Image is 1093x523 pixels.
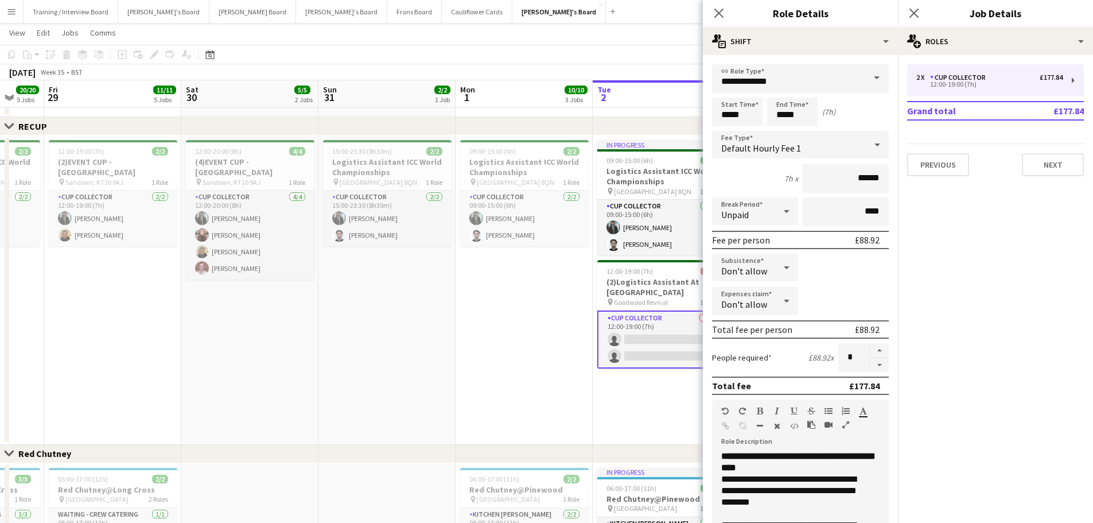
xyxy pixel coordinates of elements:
[15,147,31,156] span: 2/2
[469,147,516,156] span: 09:00-15:00 (6h)
[842,420,850,429] button: Fullscreen
[195,147,242,156] span: 12:00-20:00 (8h)
[930,73,990,82] div: CUP COLLECTOR
[606,156,653,165] span: 09:00-15:00 (6h)
[842,406,850,416] button: Ordered List
[870,358,889,373] button: Decrease
[756,406,764,416] button: Bold
[597,468,726,477] div: In progress
[151,178,168,187] span: 1 Role
[784,173,798,184] div: 7h x
[58,147,104,156] span: 12:00-19:00 (7h)
[916,82,1063,87] div: 12:00-19:00 (7h)
[152,147,168,156] span: 2/2
[700,504,717,513] span: 1 Role
[14,495,31,503] span: 1 Role
[721,265,767,277] span: Don't allow
[37,28,50,38] span: Edit
[5,25,30,40] a: View
[460,140,589,246] div: 09:00-15:00 (6h)2/2Logistics Assistant ICC World Championships [GEOGRAPHIC_DATA] 8QN1 RoleCUP COL...
[597,260,726,369] app-job-card: 12:00-19:00 (7h)0/2(2)Logistics Assistant At [GEOGRAPHIC_DATA] Goodwood Revival1 RoleCUP COLLECTO...
[597,166,726,187] h3: Logistics Assistant ICC World Championships
[387,1,442,23] button: Frans Board
[477,178,554,187] span: [GEOGRAPHIC_DATA] 8QN
[323,140,452,246] app-job-card: 15:00-23:30 (8h30m)2/2Logistics Assistant ICC World Championships [GEOGRAPHIC_DATA] 8QN1 RoleCUP ...
[563,475,579,483] span: 2/2
[824,406,833,416] button: Unordered List
[9,28,25,38] span: View
[565,95,587,104] div: 3 Jobs
[824,420,833,429] button: Insert video
[907,153,969,176] button: Previous
[289,147,305,156] span: 4/4
[721,299,767,310] span: Don't allow
[596,91,611,104] span: 2
[186,140,314,280] app-job-card: 12:00-20:00 (8h)4/4(4)EVENT CUP - [GEOGRAPHIC_DATA] Sandown, KT10 9AJ1 RoleCUP COLLECTOR4/412:00-...
[849,380,880,392] div: £177.84
[90,28,116,38] span: Comms
[18,448,80,459] div: Red Chutney
[563,178,579,187] span: 1 Role
[606,484,656,493] span: 06:00-17:00 (11h)
[426,178,442,187] span: 1 Role
[773,406,781,416] button: Italic
[434,86,450,94] span: 2/2
[606,267,653,276] span: 12:00-19:00 (7h)
[807,420,815,429] button: Paste as plain text
[295,95,313,104] div: 2 Jobs
[49,485,177,495] h3: Red Chutney@Long Cross
[153,86,176,94] span: 11/11
[597,277,726,297] h3: (2)Logistics Assistant At [GEOGRAPHIC_DATA]
[186,157,314,177] h3: (4)EVENT CUP - [GEOGRAPHIC_DATA]
[721,142,801,154] span: Default Hourly Fee 1
[118,1,209,23] button: [PERSON_NAME]'s Board
[332,147,392,156] span: 15:00-23:30 (8h30m)
[898,28,1093,55] div: Roles
[1022,153,1084,176] button: Next
[597,311,726,369] app-card-role: CUP COLLECTOR0/212:00-19:00 (7h)
[49,84,58,95] span: Fri
[712,324,792,335] div: Total fee per person
[790,406,798,416] button: Underline
[477,495,540,503] span: [GEOGRAPHIC_DATA]
[203,178,260,187] span: Sandown, KT10 9AJ
[1040,73,1063,82] div: £177.84
[47,91,58,104] span: 29
[49,157,177,177] h3: (2)EVENT CUP - [GEOGRAPHIC_DATA]
[323,84,337,95] span: Sun
[296,1,387,23] button: [PERSON_NAME]'s Board
[855,324,880,335] div: £88.92
[701,484,717,493] span: 2/2
[323,157,452,177] h3: Logistics Assistant ICC World Championships
[712,234,770,246] div: Fee per person
[16,86,39,94] span: 20/20
[152,475,168,483] span: 2/2
[614,298,668,307] span: Goodwood Revival
[321,91,337,104] span: 31
[721,406,729,416] button: Undo
[294,86,310,94] span: 5/5
[701,267,717,276] span: 0/2
[597,84,611,95] span: Tue
[822,107,835,117] div: (7h)
[32,25,55,40] a: Edit
[184,91,199,104] span: 30
[18,121,56,132] div: RECUP
[57,25,83,40] a: Jobs
[49,140,177,246] app-job-card: 12:00-19:00 (7h)2/2(2)EVENT CUP - [GEOGRAPHIC_DATA] Sandown, KT10 9AJ1 RoleCUP COLLECTOR2/212:00-...
[898,6,1093,21] h3: Job Details
[149,495,168,503] span: 2 Roles
[855,234,880,246] div: £88.92
[790,421,798,431] button: HTML Code
[738,406,746,416] button: Redo
[58,475,108,483] span: 05:00-17:00 (12h)
[700,187,717,196] span: 1 Role
[808,352,834,363] div: £88.92 x
[460,485,589,495] h3: Red Chutney@Pinewood
[614,504,677,513] span: [GEOGRAPHIC_DATA]
[458,91,475,104] span: 1
[340,178,417,187] span: [GEOGRAPHIC_DATA] 8QN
